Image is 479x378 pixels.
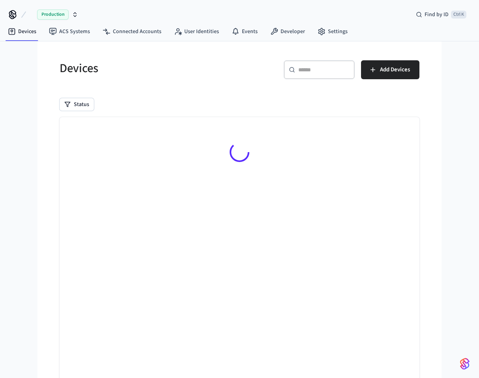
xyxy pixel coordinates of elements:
span: Add Devices [380,65,410,75]
span: Production [37,9,69,20]
a: Devices [2,24,43,39]
button: Status [60,98,94,111]
button: Add Devices [361,60,419,79]
span: Ctrl K [451,11,466,19]
img: SeamLogoGradient.69752ec5.svg [460,358,470,370]
a: ACS Systems [43,24,96,39]
div: Find by IDCtrl K [410,7,473,22]
a: Events [225,24,264,39]
h5: Devices [60,60,235,76]
a: User Identities [168,24,225,39]
a: Settings [311,24,354,39]
a: Developer [264,24,311,39]
span: Find by ID [425,11,449,19]
a: Connected Accounts [96,24,168,39]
